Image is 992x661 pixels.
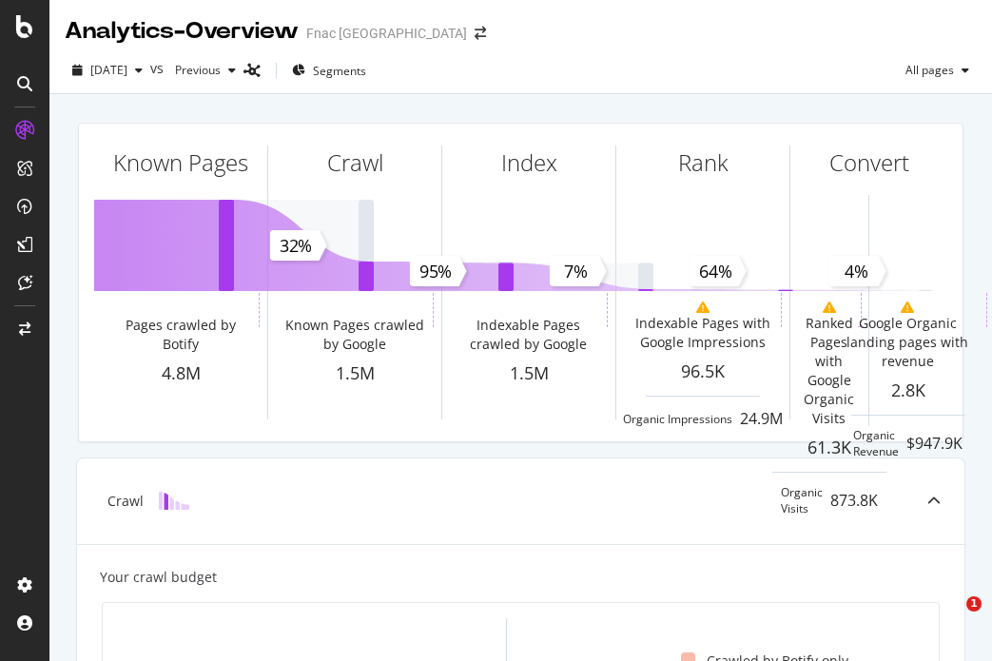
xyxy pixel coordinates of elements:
span: 2025 Apr. 30th [90,62,127,78]
span: All pages [898,62,954,78]
span: Segments [313,63,366,79]
span: 1 [966,596,982,612]
div: 873.8K [830,490,878,512]
div: Fnac [GEOGRAPHIC_DATA] [306,24,467,43]
div: $947.9K [906,433,963,455]
div: Known Pages crawled by Google [280,316,429,354]
div: 4.8M [94,361,267,386]
div: Google Organic landing pages with revenue [833,314,982,371]
div: arrow-right-arrow-left [475,27,486,40]
div: 1.5M [442,361,615,386]
img: block-icon [159,492,189,510]
button: Segments [284,55,374,86]
div: Indexable Pages with Google Impressions [628,314,777,352]
div: Pages crawled by Botify [106,316,255,354]
span: vs [150,59,167,78]
button: [DATE] [65,55,150,86]
div: Your crawl budget [100,568,217,587]
div: Organic Impressions [623,411,732,427]
div: 96.5K [616,360,789,384]
div: Organic Revenue [853,427,899,459]
div: 24.9M [740,408,783,430]
div: Known Pages [113,146,248,179]
div: Indexable Pages crawled by Google [454,316,603,354]
div: Crawl [327,146,383,179]
div: Index [501,146,557,179]
iframe: Intercom live chat [927,596,973,642]
div: 61.3K [790,436,869,460]
button: Previous [167,55,243,86]
button: All pages [898,55,977,86]
span: Previous [167,62,221,78]
div: Crawl [107,492,144,511]
div: Organic Visits [781,484,823,516]
div: Rank [678,146,729,179]
div: 1.5M [268,361,441,386]
div: Analytics - Overview [65,15,299,48]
